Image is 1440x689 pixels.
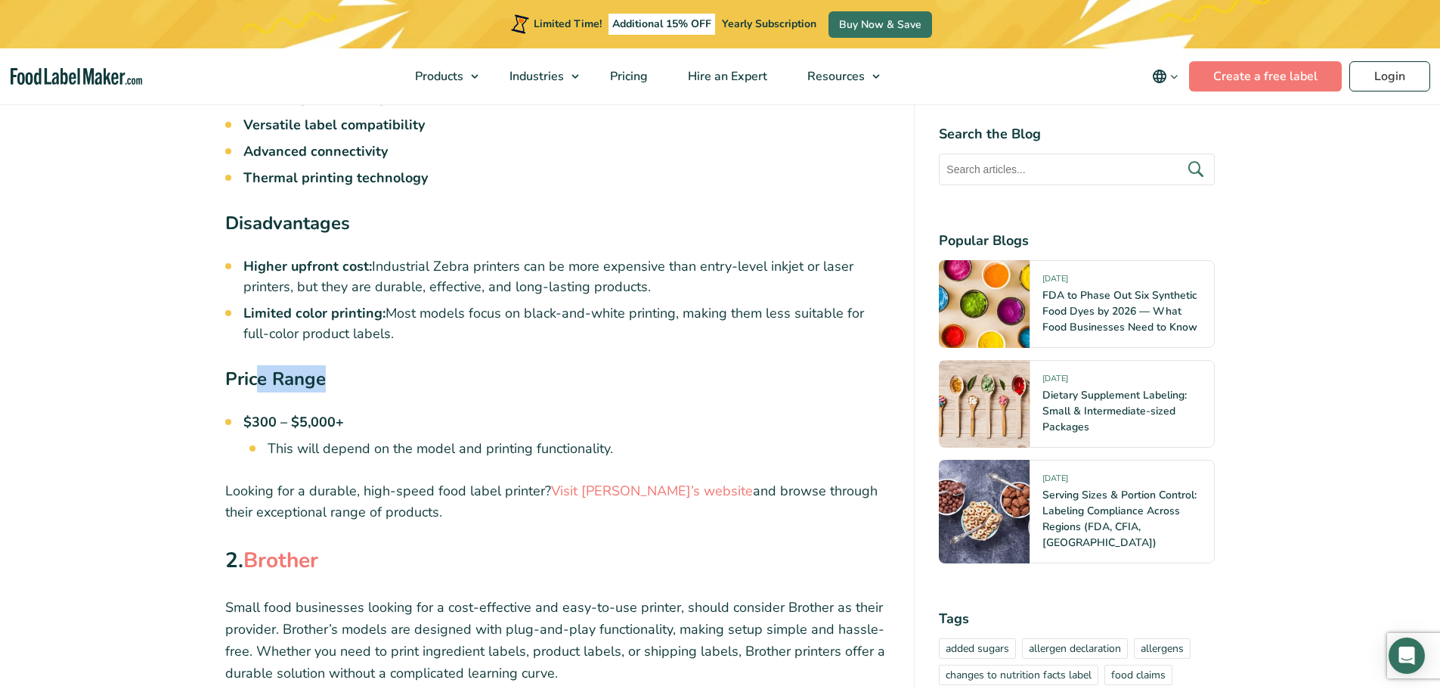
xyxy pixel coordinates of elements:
[1042,388,1187,434] a: Dietary Supplement Labeling: Small & Intermediate-sized Packages
[551,482,753,500] a: Visit [PERSON_NAME]’s website
[243,256,890,297] li: Industrial Zebra printers can be more expensive than entry-level inkjet or laser printers, but th...
[225,597,890,684] p: Small food businesses looking for a cost-effective and easy-to-use printer, should consider Broth...
[1042,473,1068,490] span: [DATE]
[243,257,372,275] strong: Higher upfront cost:
[225,546,243,575] strong: 2.
[683,68,769,85] span: Hire an Expert
[268,439,890,459] li: This will depend on the model and printing functionality.
[1042,488,1197,550] a: Serving Sizes & Portion Control: Labeling Compliance Across Regions (FDA, CFIA, [GEOGRAPHIC_DATA])
[534,17,602,31] span: Limited Time!
[609,14,715,35] span: Additional 15% OFF
[939,231,1215,251] h4: Popular Blogs
[243,169,428,187] strong: Thermal printing technology
[803,68,866,85] span: Resources
[243,413,344,431] strong: $300 – $5,000+
[243,304,386,322] strong: Limited color printing:
[243,116,425,134] strong: Versatile label compatibility
[1349,61,1430,92] a: Login
[225,480,890,524] p: Looking for a durable, high-speed food label printer? and browse through their exceptional range ...
[590,48,664,104] a: Pricing
[939,124,1215,144] h4: Search the Blog
[410,68,465,85] span: Products
[243,303,890,344] li: Most models focus on black-and-white printing, making them less suitable for full-color product l...
[225,367,326,391] strong: Price Range
[490,48,587,104] a: Industries
[722,17,816,31] span: Yearly Subscription
[1189,61,1342,92] a: Create a free label
[243,142,388,160] strong: Advanced connectivity
[1104,665,1172,685] a: food claims
[668,48,784,104] a: Hire an Expert
[788,48,887,104] a: Resources
[828,11,932,38] a: Buy Now & Save
[243,546,318,575] a: Brother
[1389,638,1425,674] div: Open Intercom Messenger
[1042,373,1068,390] span: [DATE]
[939,665,1098,685] a: changes to nutrition facts label
[605,68,649,85] span: Pricing
[505,68,565,85] span: Industries
[1042,273,1068,290] span: [DATE]
[1022,638,1128,659] a: allergen declaration
[939,638,1016,659] a: added sugars
[225,211,350,235] strong: Disadvantages
[939,609,1215,629] h4: Tags
[1134,638,1191,659] a: allergens
[1042,288,1197,334] a: FDA to Phase Out Six Synthetic Food Dyes by 2026 — What Food Businesses Need to Know
[939,154,1215,185] input: Search articles...
[395,48,486,104] a: Products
